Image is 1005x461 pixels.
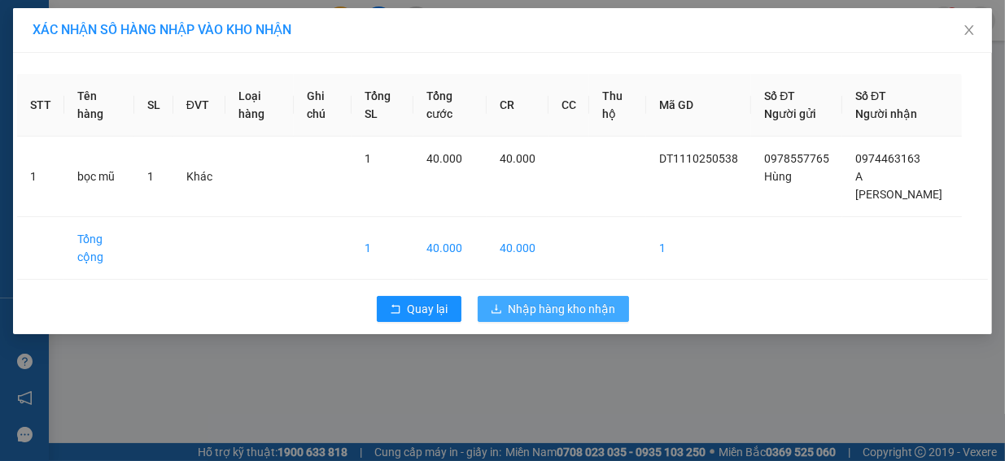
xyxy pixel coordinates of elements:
[855,89,886,102] span: Số ĐT
[855,170,942,201] span: A [PERSON_NAME]
[173,74,225,137] th: ĐVT
[352,74,413,137] th: Tổng SL
[33,22,291,37] span: XÁC NHẬN SỐ HÀNG NHẬP VÀO KHO NHẬN
[500,152,535,165] span: 40.000
[646,74,751,137] th: Mã GD
[764,89,795,102] span: Số ĐT
[548,74,589,137] th: CC
[173,137,225,217] td: Khác
[963,24,976,37] span: close
[408,300,448,318] span: Quay lại
[17,74,64,137] th: STT
[659,152,738,165] span: DT1110250538
[64,137,134,217] td: bọc mũ
[294,74,352,137] th: Ghi chú
[64,217,134,280] td: Tổng cộng
[764,107,816,120] span: Người gửi
[487,217,548,280] td: 40.000
[147,170,154,183] span: 1
[491,303,502,316] span: download
[764,152,829,165] span: 0978557765
[377,296,461,322] button: rollbackQuay lại
[365,152,371,165] span: 1
[134,74,173,137] th: SL
[478,296,629,322] button: downloadNhập hàng kho nhận
[855,152,920,165] span: 0974463163
[413,74,487,137] th: Tổng cước
[764,170,792,183] span: Hùng
[225,74,294,137] th: Loại hàng
[17,137,64,217] td: 1
[390,303,401,316] span: rollback
[646,217,751,280] td: 1
[413,217,487,280] td: 40.000
[855,107,917,120] span: Người nhận
[64,74,134,137] th: Tên hàng
[589,74,646,137] th: Thu hộ
[509,300,616,318] span: Nhập hàng kho nhận
[487,74,548,137] th: CR
[426,152,462,165] span: 40.000
[946,8,992,54] button: Close
[352,217,413,280] td: 1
